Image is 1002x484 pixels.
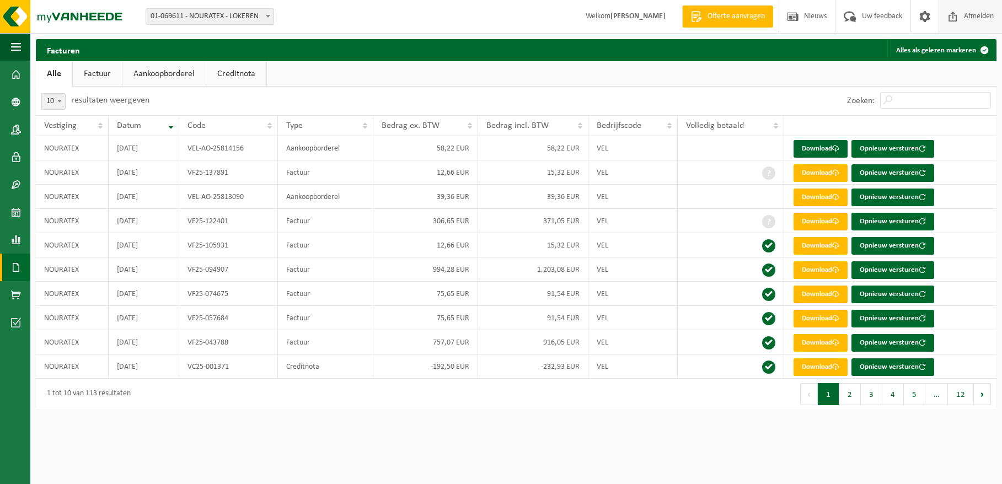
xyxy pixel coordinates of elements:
[794,189,848,206] a: Download
[373,257,478,282] td: 994,28 EUR
[478,257,588,282] td: 1.203,08 EUR
[36,330,109,354] td: NOURATEX
[794,140,848,158] a: Download
[278,330,373,354] td: Factuur
[278,160,373,185] td: Factuur
[278,233,373,257] td: Factuur
[41,384,131,404] div: 1 tot 10 van 113 resultaten
[36,136,109,160] td: NOURATEX
[122,61,206,87] a: Aankoopborderel
[109,354,179,379] td: [DATE]
[847,96,875,105] label: Zoeken:
[109,185,179,209] td: [DATE]
[588,136,678,160] td: VEL
[286,121,303,130] span: Type
[588,209,678,233] td: VEL
[373,185,478,209] td: 39,36 EUR
[206,61,266,87] a: Creditnota
[588,306,678,330] td: VEL
[36,39,91,61] h2: Facturen
[974,383,991,405] button: Next
[44,121,77,130] span: Vestiging
[278,136,373,160] td: Aankoopborderel
[278,282,373,306] td: Factuur
[794,334,848,352] a: Download
[794,286,848,303] a: Download
[794,261,848,279] a: Download
[686,121,744,130] span: Volledig betaald
[851,334,934,352] button: Opnieuw versturen
[109,330,179,354] td: [DATE]
[117,121,141,130] span: Datum
[851,310,934,327] button: Opnieuw versturen
[904,383,925,405] button: 5
[818,383,839,405] button: 1
[373,282,478,306] td: 75,65 EUR
[36,282,109,306] td: NOURATEX
[588,354,678,379] td: VEL
[179,257,278,282] td: VF25-094907
[478,306,588,330] td: 91,54 EUR
[588,185,678,209] td: VEL
[146,9,274,24] span: 01-069611 - NOURATEX - LOKEREN
[179,306,278,330] td: VF25-057684
[478,233,588,257] td: 15,32 EUR
[373,330,478,354] td: 757,07 EUR
[179,185,278,209] td: VEL-AO-25813090
[36,61,72,87] a: Alle
[486,121,549,130] span: Bedrag incl. BTW
[109,160,179,185] td: [DATE]
[179,136,278,160] td: VEL-AO-25814156
[36,306,109,330] td: NOURATEX
[478,160,588,185] td: 15,32 EUR
[109,209,179,233] td: [DATE]
[36,257,109,282] td: NOURATEX
[187,121,206,130] span: Code
[373,233,478,257] td: 12,66 EUR
[851,286,934,303] button: Opnieuw versturen
[851,358,934,376] button: Opnieuw versturen
[278,185,373,209] td: Aankoopborderel
[794,237,848,255] a: Download
[851,261,934,279] button: Opnieuw versturen
[278,257,373,282] td: Factuur
[373,160,478,185] td: 12,66 EUR
[109,233,179,257] td: [DATE]
[179,209,278,233] td: VF25-122401
[278,209,373,233] td: Factuur
[588,160,678,185] td: VEL
[373,209,478,233] td: 306,65 EUR
[278,354,373,379] td: Creditnota
[794,310,848,327] a: Download
[588,233,678,257] td: VEL
[109,306,179,330] td: [DATE]
[588,257,678,282] td: VEL
[925,383,948,405] span: …
[42,94,65,109] span: 10
[882,383,904,405] button: 4
[109,136,179,160] td: [DATE]
[36,354,109,379] td: NOURATEX
[36,185,109,209] td: NOURATEX
[839,383,861,405] button: 2
[382,121,440,130] span: Bedrag ex. BTW
[373,354,478,379] td: -192,50 EUR
[800,383,818,405] button: Previous
[373,136,478,160] td: 58,22 EUR
[179,233,278,257] td: VF25-105931
[794,358,848,376] a: Download
[179,160,278,185] td: VF25-137891
[278,306,373,330] td: Factuur
[682,6,773,28] a: Offerte aanvragen
[887,39,995,61] button: Alles als gelezen markeren
[794,213,848,230] a: Download
[610,12,666,20] strong: [PERSON_NAME]
[851,189,934,206] button: Opnieuw versturen
[179,330,278,354] td: VF25-043788
[36,209,109,233] td: NOURATEX
[851,140,934,158] button: Opnieuw versturen
[948,383,974,405] button: 12
[146,8,274,25] span: 01-069611 - NOURATEX - LOKEREN
[36,160,109,185] td: NOURATEX
[41,93,66,110] span: 10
